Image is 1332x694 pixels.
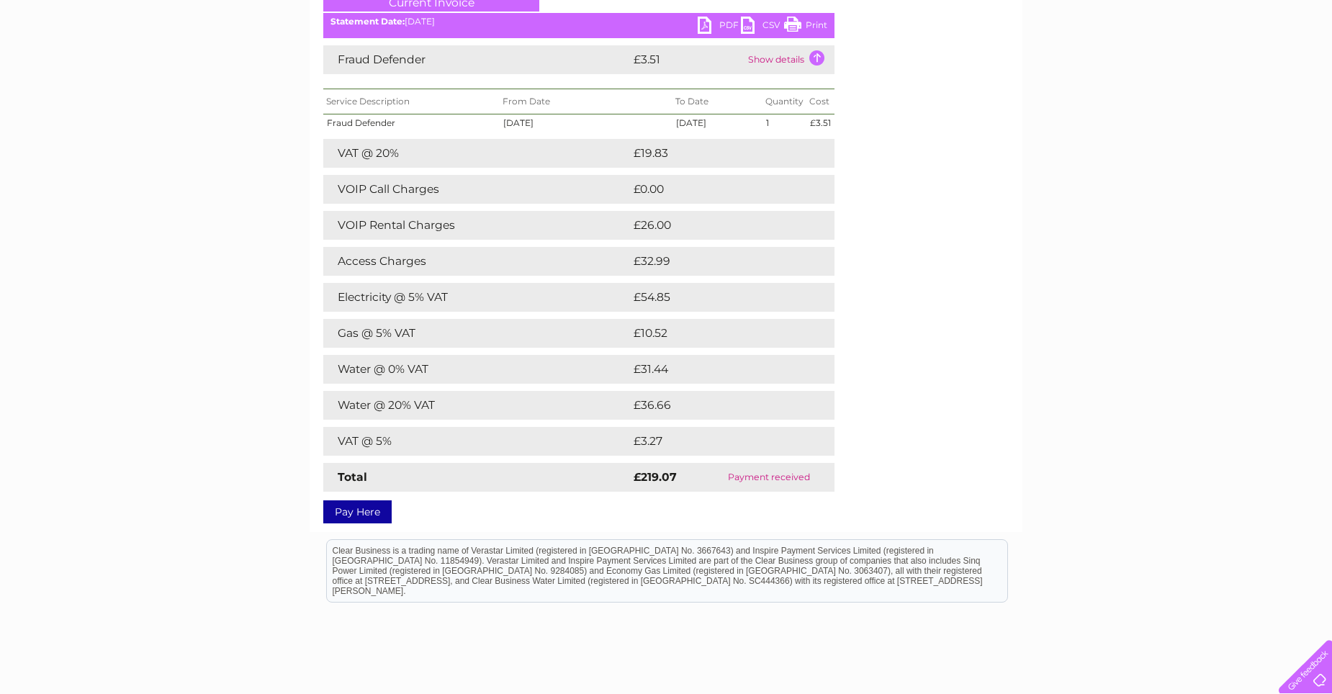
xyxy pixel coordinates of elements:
td: VAT @ 20% [323,139,630,168]
td: £3.27 [630,427,801,456]
td: £26.00 [630,211,806,240]
td: £0.00 [630,175,801,204]
td: £32.99 [630,247,806,276]
a: Pay Here [323,500,392,523]
strong: £219.07 [634,470,677,484]
td: £3.51 [806,114,834,132]
td: Fraud Defender [323,114,500,132]
td: £54.85 [630,283,806,312]
th: To Date [672,89,762,114]
td: Access Charges [323,247,630,276]
th: From Date [500,89,672,114]
td: Show details [744,45,834,74]
div: [DATE] [323,17,834,27]
td: VOIP Rental Charges [323,211,630,240]
td: [DATE] [500,114,672,132]
td: Water @ 0% VAT [323,355,630,384]
th: Cost [806,89,834,114]
a: Energy [1115,61,1146,72]
th: Quantity [762,89,806,114]
a: Log out [1285,61,1319,72]
td: VAT @ 5% [323,427,630,456]
td: £31.44 [630,355,804,384]
a: 0333 014 3131 [1061,7,1160,25]
a: Telecoms [1155,61,1198,72]
td: [DATE] [672,114,762,132]
td: £36.66 [630,391,806,420]
td: Electricity @ 5% VAT [323,283,630,312]
td: 1 [762,114,806,132]
a: Print [784,17,827,37]
a: Water [1079,61,1106,72]
td: Gas @ 5% VAT [323,319,630,348]
td: £3.51 [630,45,744,74]
img: logo.png [47,37,120,81]
a: Contact [1236,61,1272,72]
a: Blog [1207,61,1228,72]
a: PDF [698,17,741,37]
td: £19.83 [630,139,804,168]
td: £10.52 [630,319,804,348]
a: CSV [741,17,784,37]
td: VOIP Call Charges [323,175,630,204]
div: Clear Business is a trading name of Verastar Limited (registered in [GEOGRAPHIC_DATA] No. 3667643... [327,8,1007,70]
td: Fraud Defender [323,45,630,74]
b: Statement Date: [330,16,405,27]
th: Service Description [323,89,500,114]
td: Payment received [703,463,834,492]
td: Water @ 20% VAT [323,391,630,420]
strong: Total [338,470,367,484]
